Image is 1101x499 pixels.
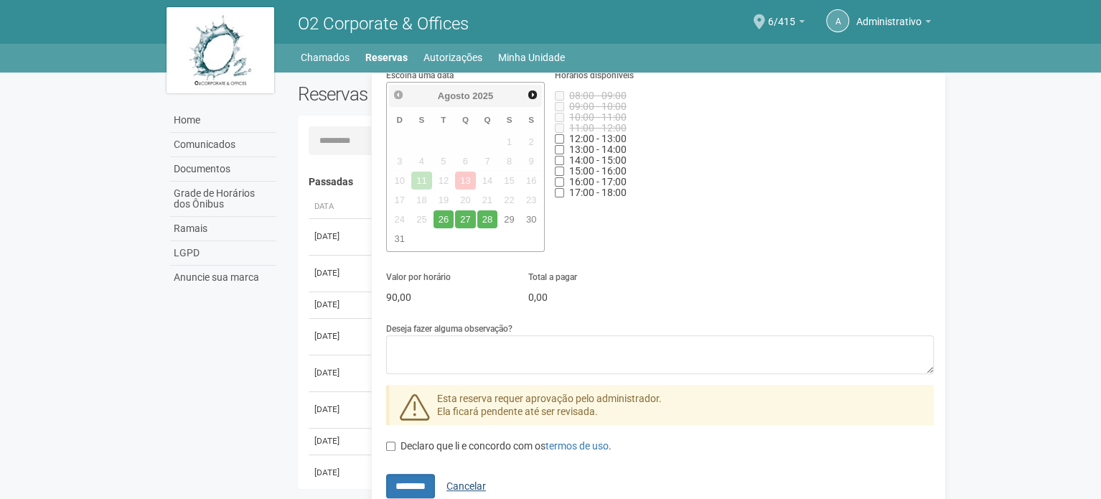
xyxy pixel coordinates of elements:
input: 14:00 - 15:00 [555,156,564,165]
label: Total a pagar [528,271,577,284]
td: [DATE] [309,292,366,318]
span: 22 [499,191,520,209]
span: 25 [411,210,432,228]
span: Horário indisponível [569,122,627,134]
span: 1 [499,133,520,151]
input: 16:00 - 17:00 [555,177,564,187]
a: 28 [477,210,498,228]
label: Valor por horário [386,271,451,284]
span: Domingo [397,115,403,124]
span: Próximo [527,89,538,101]
span: Segunda [418,115,424,124]
input: Declaro que li e concordo com ostermos de uso. [386,442,395,451]
label: Escolha uma data [386,69,454,82]
span: 5 [434,152,454,170]
span: Sexta [507,115,512,124]
span: Horário indisponível [569,101,627,112]
span: Administrativo [856,2,922,27]
a: termos de uso [545,440,609,452]
td: Sala de Reunião Externa 3A (até 8 pessoas) [366,318,780,355]
span: 12 [434,172,454,190]
label: Deseja fazer alguma observação? [386,322,512,335]
input: 09:00 - 10:00 [555,102,564,111]
a: Administrativo [856,18,931,29]
span: 18 [411,191,432,209]
a: Ramais [170,217,276,241]
td: Sala de Reunião Externa 3A (até 8 pessoas) [366,355,780,391]
span: Horário indisponível [569,133,627,144]
a: Anuncie sua marca [170,266,276,289]
p: 90,00 [386,291,507,304]
td: [DATE] [309,391,366,428]
td: Sala de Reunião Externa 3A (até 8 pessoas) [366,292,780,318]
td: Sala de Reunião Externa 3A (até 8 pessoas) [366,454,780,491]
input: 17:00 - 18:00 [555,188,564,197]
td: Sala de Reunião Externa 3A (até 8 pessoas) [366,391,780,428]
span: Quinta [484,115,490,124]
a: A [826,9,849,32]
span: 17 [390,191,411,209]
img: logo.jpg [167,7,274,93]
th: Área ou Serviço [366,195,780,219]
span: Horário indisponível [569,90,627,101]
td: [DATE] [309,454,366,491]
span: 8 [499,152,520,170]
input: 13:00 - 14:00 [555,145,564,154]
input: 12:00 - 13:00 [555,134,564,144]
a: Chamados [301,47,350,67]
label: Declaro que li e concordo com os . [386,439,612,454]
td: Sala de Reunião Externa 3A (até 8 pessoas) [366,218,780,255]
span: Horário indisponível [569,165,627,177]
span: 4 [411,152,432,170]
span: 2 [521,133,542,151]
a: Grade de Horários dos Ônibus [170,182,276,217]
span: 3 [390,152,411,170]
td: [DATE] [309,318,366,355]
span: O2 Corporate & Offices [298,14,469,34]
input: 10:00 - 11:00 [555,113,564,122]
a: Autorizações [423,47,482,67]
input: 08:00 - 09:00 [555,91,564,101]
span: 23 [521,191,542,209]
td: [DATE] [309,218,366,255]
span: 13 [455,172,476,190]
td: Sala de Reunião Externa 3A (até 8 pessoas) [366,255,780,292]
a: 27 [455,210,476,228]
span: Agosto [438,90,470,101]
span: 9 [521,152,542,170]
span: Quarta [462,115,469,124]
td: Sala de Reunião Externa 3A (até 8 pessoas) [366,428,780,454]
span: 16 [521,172,542,190]
a: 31 [390,230,411,248]
h4: Passadas [309,177,924,187]
a: Próximo [524,86,540,103]
a: 6/415 [768,18,805,29]
a: Anterior [390,86,407,103]
td: [DATE] [309,355,366,391]
span: Horário indisponível [569,111,627,123]
td: [DATE] [309,255,366,292]
span: 21 [477,191,498,209]
a: Reservas [365,47,408,67]
span: 2025 [472,90,493,101]
input: 11:00 - 12:00 [555,123,564,133]
span: 19 [434,191,454,209]
span: Horário indisponível [569,187,627,198]
span: Horário indisponível [569,154,627,166]
a: Comunicados [170,133,276,157]
span: Anterior [393,89,404,101]
h2: Reservas [298,83,605,105]
span: 6 [455,152,476,170]
p: 0,00 [528,291,649,304]
span: 11 [411,172,432,190]
div: Esta reserva requer aprovação pelo administrador. Ela ficará pendente até ser revisada. [386,385,934,425]
span: 7 [477,152,498,170]
span: 20 [455,191,476,209]
span: 14 [477,172,498,190]
span: 10 [390,172,411,190]
a: Home [170,108,276,133]
a: 29 [499,210,520,228]
a: LGPD [170,241,276,266]
span: 24 [390,210,411,228]
span: Horário indisponível [569,144,627,155]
